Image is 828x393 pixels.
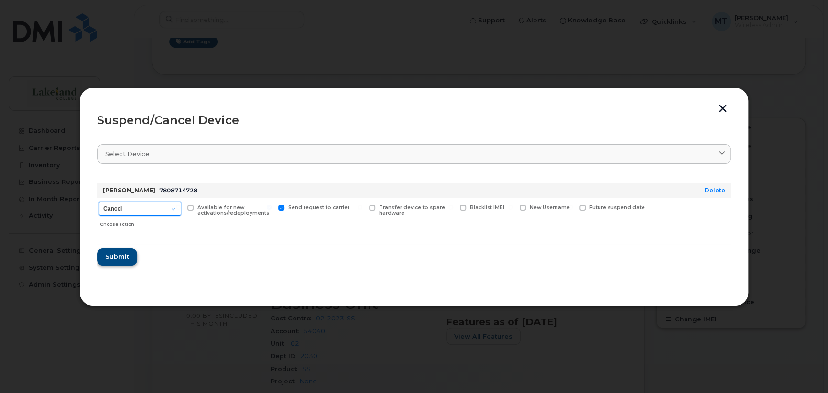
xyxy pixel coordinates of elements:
span: Available for new activations/redeployments [197,204,269,217]
span: Send request to carrier [288,204,349,211]
input: Transfer device to spare hardware [358,205,362,210]
input: Blacklist IMEI [448,205,453,210]
div: Suspend/Cancel Device [97,115,731,126]
span: 7808714728 [159,187,197,194]
a: Select device [97,144,731,164]
input: Send request to carrier [267,205,272,210]
strong: [PERSON_NAME] [103,187,155,194]
span: Transfer device to spare hardware [379,204,445,217]
div: Choose action [100,217,181,228]
span: Select device [105,149,150,159]
input: Available for new activations/redeployments [176,205,181,210]
span: Blacklist IMEI [470,204,504,211]
input: Future suspend date [568,205,573,210]
a: Delete [705,187,725,194]
input: New Username [508,205,513,210]
span: Future suspend date [589,204,645,211]
span: New Username [530,204,570,211]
